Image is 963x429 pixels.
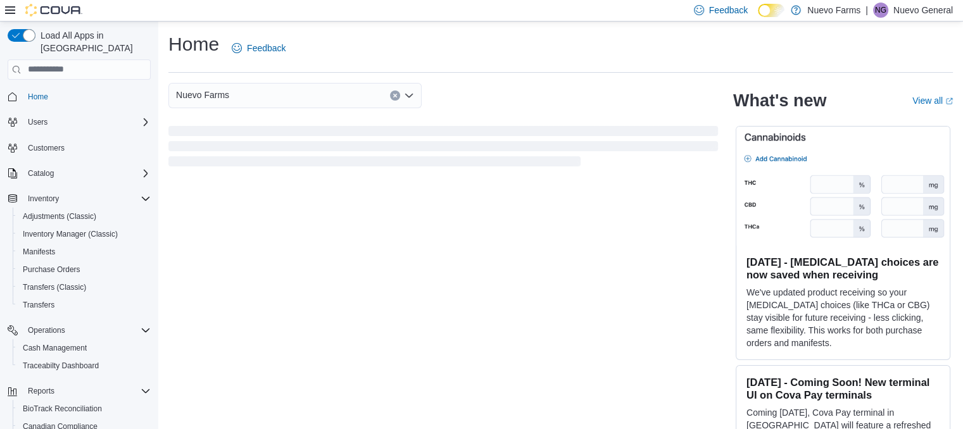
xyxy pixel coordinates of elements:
[23,361,99,371] span: Traceabilty Dashboard
[25,4,82,16] img: Cova
[3,165,156,182] button: Catalog
[168,128,718,169] span: Loading
[23,89,53,104] a: Home
[3,321,156,339] button: Operations
[23,191,151,206] span: Inventory
[18,262,85,277] a: Purchase Orders
[23,211,96,221] span: Adjustments (Classic)
[23,140,151,156] span: Customers
[23,166,151,181] span: Catalog
[23,140,70,156] a: Customers
[28,168,54,178] span: Catalog
[893,3,953,18] p: Nuevo General
[23,229,118,239] span: Inventory Manager (Classic)
[18,358,104,373] a: Traceabilty Dashboard
[18,340,92,356] a: Cash Management
[23,264,80,275] span: Purchase Orders
[13,225,156,243] button: Inventory Manager (Classic)
[18,297,60,313] a: Transfers
[28,143,65,153] span: Customers
[28,325,65,335] span: Operations
[746,256,940,281] h3: [DATE] - [MEDICAL_DATA] choices are now saved when receiving
[23,89,151,104] span: Home
[13,357,156,375] button: Traceabilty Dashboard
[18,262,151,277] span: Purchase Orders
[18,280,91,295] a: Transfers (Classic)
[18,401,107,416] a: BioTrack Reconciliation
[13,339,156,357] button: Cash Management
[23,191,64,206] button: Inventory
[945,97,953,105] svg: External link
[35,29,151,54] span: Load All Apps in [GEOGRAPHIC_DATA]
[18,340,151,356] span: Cash Management
[13,296,156,314] button: Transfers
[23,115,151,130] span: Users
[18,227,151,242] span: Inventory Manager (Classic)
[3,87,156,106] button: Home
[746,376,940,401] h3: [DATE] - Coming Soon! New terminal UI on Cova Pay terminals
[23,343,87,353] span: Cash Management
[873,3,888,18] div: Nuevo General
[3,113,156,131] button: Users
[23,323,70,338] button: Operations
[709,4,748,16] span: Feedback
[3,190,156,208] button: Inventory
[404,90,414,101] button: Open list of options
[18,280,151,295] span: Transfers (Classic)
[758,17,758,18] span: Dark Mode
[23,323,151,338] span: Operations
[18,401,151,416] span: BioTrack Reconciliation
[23,383,60,399] button: Reports
[758,4,784,17] input: Dark Mode
[23,300,54,310] span: Transfers
[865,3,868,18] p: |
[247,42,286,54] span: Feedback
[227,35,291,61] a: Feedback
[28,117,47,127] span: Users
[23,404,102,414] span: BioTrack Reconciliation
[28,92,48,102] span: Home
[18,209,151,224] span: Adjustments (Classic)
[28,194,59,204] span: Inventory
[13,261,156,278] button: Purchase Orders
[13,208,156,225] button: Adjustments (Classic)
[23,383,151,399] span: Reports
[18,209,101,224] a: Adjustments (Classic)
[3,139,156,157] button: Customers
[23,115,53,130] button: Users
[13,278,156,296] button: Transfers (Classic)
[23,282,86,292] span: Transfers (Classic)
[18,358,151,373] span: Traceabilty Dashboard
[28,386,54,396] span: Reports
[733,90,826,111] h2: What's new
[390,90,400,101] button: Clear input
[807,3,860,18] p: Nuevo Farms
[23,166,59,181] button: Catalog
[875,3,886,18] span: NG
[18,297,151,313] span: Transfers
[168,32,219,57] h1: Home
[912,96,953,106] a: View allExternal link
[746,286,940,349] p: We've updated product receiving so your [MEDICAL_DATA] choices (like THCa or CBG) stay visible fo...
[13,400,156,418] button: BioTrack Reconciliation
[176,87,229,103] span: Nuevo Farms
[23,247,55,257] span: Manifests
[3,382,156,400] button: Reports
[13,243,156,261] button: Manifests
[18,227,123,242] a: Inventory Manager (Classic)
[18,244,60,259] a: Manifests
[18,244,151,259] span: Manifests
